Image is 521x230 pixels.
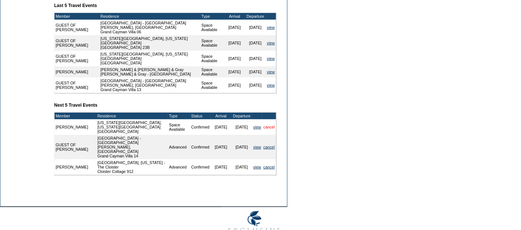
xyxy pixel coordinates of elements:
[200,35,224,51] td: Space Available
[245,20,266,35] td: [DATE]
[267,25,275,30] a: view
[245,13,266,20] td: Departure
[200,20,224,35] td: Space Available
[96,135,168,159] td: [GEOGRAPHIC_DATA] - [GEOGRAPHIC_DATA][PERSON_NAME], [GEOGRAPHIC_DATA] Grand Cayman Villa 14
[231,159,252,175] td: [DATE]
[253,125,261,129] a: view
[253,165,261,169] a: view
[99,77,200,93] td: [GEOGRAPHIC_DATA] - [GEOGRAPHIC_DATA][PERSON_NAME], [GEOGRAPHIC_DATA] Grand Cayman Villa 13
[200,77,224,93] td: Space Available
[267,41,275,45] a: view
[224,35,245,51] td: [DATE]
[55,51,99,66] td: GUEST OF [PERSON_NAME]
[263,165,275,169] a: cancel
[55,77,99,93] td: GUEST OF [PERSON_NAME]
[190,119,211,135] td: Confirmed
[168,159,190,175] td: Advanced
[267,56,275,61] a: view
[211,113,231,119] td: Arrival
[190,135,211,159] td: Confirmed
[168,135,190,159] td: Advanced
[211,135,231,159] td: [DATE]
[231,135,252,159] td: [DATE]
[245,66,266,77] td: [DATE]
[267,70,275,74] a: view
[263,125,275,129] a: cancel
[224,51,245,66] td: [DATE]
[231,119,252,135] td: [DATE]
[55,119,94,135] td: [PERSON_NAME]
[99,20,200,35] td: [GEOGRAPHIC_DATA] - [GEOGRAPHIC_DATA][PERSON_NAME], [GEOGRAPHIC_DATA] Grand Cayman Villa 06
[245,77,266,93] td: [DATE]
[55,113,94,119] td: Member
[190,113,211,119] td: Status
[99,66,200,77] td: [PERSON_NAME] & [PERSON_NAME] & Gray [PERSON_NAME] & Gray - [GEOGRAPHIC_DATA]
[54,103,98,108] b: Next 5 Travel Events
[99,13,200,20] td: Residence
[224,66,245,77] td: [DATE]
[99,35,200,51] td: [US_STATE][GEOGRAPHIC_DATA], [US_STATE][GEOGRAPHIC_DATA] [GEOGRAPHIC_DATA] 23B
[211,159,231,175] td: [DATE]
[96,119,168,135] td: [US_STATE][GEOGRAPHIC_DATA], [US_STATE][GEOGRAPHIC_DATA] [GEOGRAPHIC_DATA]
[211,119,231,135] td: [DATE]
[200,13,224,20] td: Type
[55,66,99,77] td: [PERSON_NAME]
[267,83,275,87] a: view
[263,145,275,149] a: cancel
[55,159,94,175] td: [PERSON_NAME]
[224,77,245,93] td: [DATE]
[168,113,190,119] td: Type
[200,66,224,77] td: Space Available
[253,145,261,149] a: view
[224,13,245,20] td: Arrival
[96,113,168,119] td: Residence
[224,20,245,35] td: [DATE]
[54,3,97,8] b: Last 5 Travel Events
[55,135,94,159] td: GUEST OF [PERSON_NAME]
[200,51,224,66] td: Space Available
[168,119,190,135] td: Space Available
[55,20,99,35] td: GUEST OF [PERSON_NAME]
[245,51,266,66] td: [DATE]
[231,113,252,119] td: Departure
[245,35,266,51] td: [DATE]
[55,13,99,20] td: Member
[190,159,211,175] td: Confirmed
[96,159,168,175] td: [GEOGRAPHIC_DATA], [US_STATE] - The Cloister Cloister Cottage 912
[55,35,99,51] td: GUEST OF [PERSON_NAME]
[99,51,200,66] td: [US_STATE][GEOGRAPHIC_DATA], [US_STATE][GEOGRAPHIC_DATA] [GEOGRAPHIC_DATA]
